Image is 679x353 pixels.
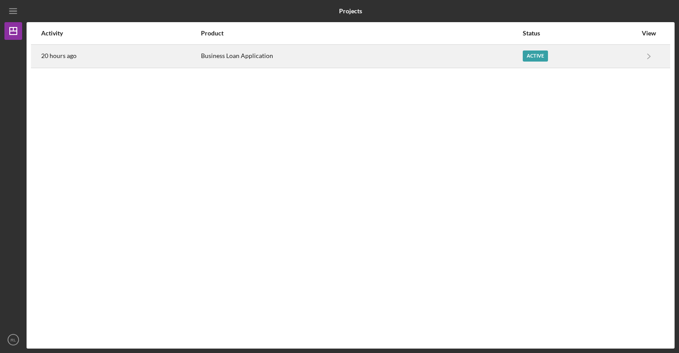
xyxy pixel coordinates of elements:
div: Product [201,30,522,37]
div: Activity [41,30,200,37]
div: Active [523,50,548,62]
div: Status [523,30,637,37]
b: Projects [339,8,362,15]
button: RL [4,331,22,349]
div: View [638,30,660,37]
text: RL [11,337,16,342]
time: 2025-08-13 21:19 [41,52,77,59]
div: Business Loan Application [201,45,522,67]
